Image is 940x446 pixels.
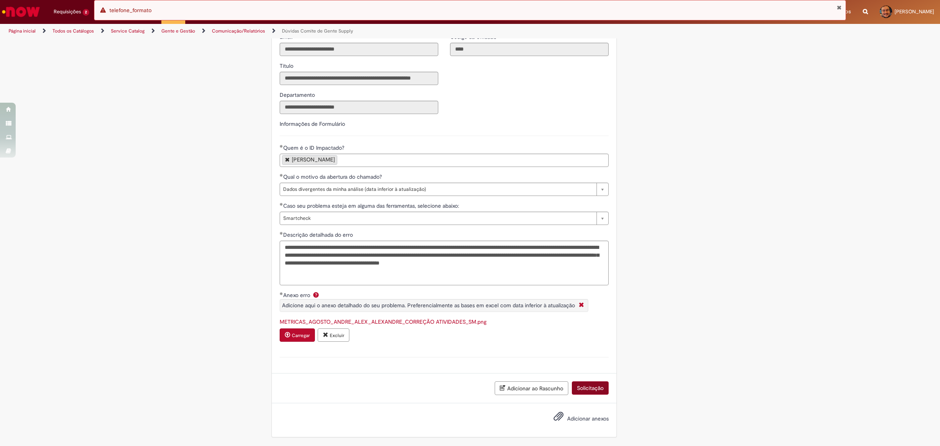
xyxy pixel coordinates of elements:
button: Adicionar ao Rascunho [495,381,568,395]
span: Caso seu problema esteja em alguma das ferramentas, selecione abaixo: [283,202,461,209]
span: Quem é o ID Impactado? [283,144,346,151]
span: Adicionar anexos [567,415,609,422]
span: Ajuda para Anexo erro [311,292,321,298]
a: Comunicação/Relatórios [212,28,265,34]
span: Obrigatório Preenchido [280,145,283,148]
button: Excluir anexo METRICAS_AGOSTO_ANDRE_ALEX_ALEXANDRE_CORREÇÃO ATIVIDADES_SM.png [318,328,349,342]
span: Dados divergentes da minha análise (data inferior à atualização) [283,183,593,196]
a: Service Catalog [111,28,145,34]
label: Somente leitura - Departamento [280,91,316,99]
span: Smartcheck [283,212,593,225]
span: Somente leitura - Email [280,33,294,40]
a: Gente e Gestão [161,28,195,34]
a: Dúvidas Comite de Gente Supply [282,28,353,34]
span: [PERSON_NAME] [895,8,934,15]
span: Anexo erro [283,292,312,299]
a: Remover Alexandre Augusto Da Conceicao de Quem é o ID Impactado? [285,157,290,162]
i: Fechar More information Por question_anexo_erro [577,301,586,310]
span: Obrigatório Preenchido [280,203,283,206]
span: Descrição detalhada do erro [283,231,354,238]
a: Página inicial [9,28,36,34]
button: Fechar Notificação [837,4,842,11]
textarea: Descrição detalhada do erro [280,241,609,286]
span: telefone_formato [109,7,152,14]
button: Solicitação [572,381,609,395]
span: Requisições [54,8,81,16]
span: Adicione aqui o anexo detalhado do seu problema. Preferencialmente as bases em excel com data inf... [282,302,575,309]
input: Código da Unidade [450,43,609,56]
input: Departamento [280,101,438,114]
input: Email [280,43,438,56]
small: Carregar [292,332,310,339]
span: Somente leitura - Departamento [280,91,316,98]
button: Adicionar anexos [551,409,566,427]
div: [PERSON_NAME] [292,157,335,162]
ul: Trilhas de página [6,24,621,38]
label: Informações de Formulário [280,120,345,127]
small: Excluir [330,332,344,339]
span: Obrigatório Preenchido [280,232,283,235]
input: Título [280,72,438,85]
label: Somente leitura - Título [280,62,295,70]
span: Somente leitura - Código da Unidade [450,33,498,40]
a: Download de METRICAS_AGOSTO_ANDRE_ALEX_ALEXANDRE_CORREÇÃO ATIVIDADES_SM.png [280,318,486,325]
img: ServiceNow [1,4,41,20]
span: 2 [83,9,89,16]
span: Obrigatório Preenchido [280,292,283,295]
a: Todos os Catálogos [52,28,94,34]
span: Qual o motivo da abertura do chamado? [283,173,383,180]
span: Obrigatório Preenchido [280,174,283,177]
button: Carregar anexo de Anexo erro Required [280,328,315,342]
span: Somente leitura - Título [280,62,295,69]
